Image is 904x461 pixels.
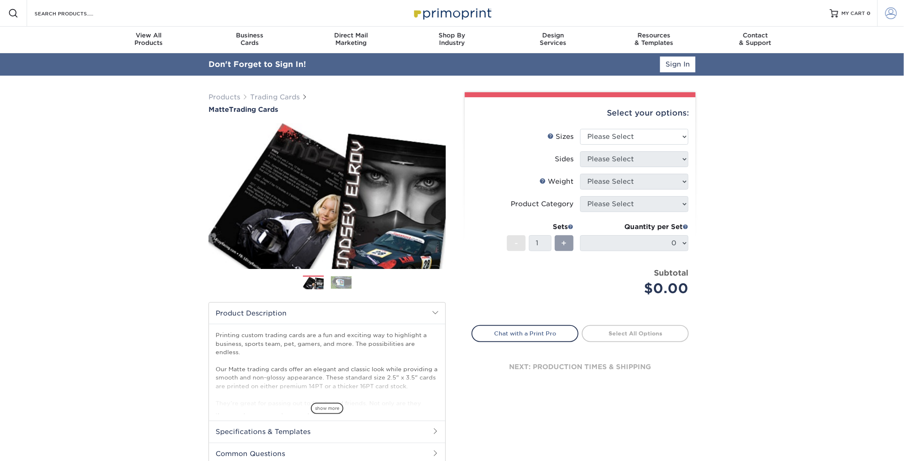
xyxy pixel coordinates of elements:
span: Matte [209,106,229,113]
div: Sides [555,154,574,164]
div: Industry [402,32,503,47]
img: Matte 01 [209,114,446,278]
div: Products [98,32,199,47]
span: - [514,237,518,249]
span: + [561,237,567,249]
span: Shop By [402,32,503,39]
div: Product Category [511,199,574,209]
div: & Templates [603,32,705,47]
a: Select All Options [582,325,689,342]
h2: Product Description [209,303,445,324]
span: Contact [705,32,806,39]
strong: Subtotal [654,268,688,277]
h2: Specifications & Templates [209,421,445,442]
a: MatteTrading Cards [209,106,446,113]
div: Select your options: [472,97,689,129]
div: & Support [705,32,806,47]
div: Don't Forget to Sign In! [209,59,306,70]
div: Sizes [547,132,574,142]
a: BusinessCards [199,27,301,53]
a: Resources& Templates [603,27,705,53]
span: Direct Mail [301,32,402,39]
a: View AllProducts [98,27,199,53]
span: Resources [603,32,705,39]
span: Design [502,32,603,39]
a: Products [209,93,240,101]
a: Direct MailMarketing [301,27,402,53]
a: Sign In [660,57,695,72]
a: DesignServices [502,27,603,53]
img: Trading Cards 02 [331,276,352,289]
span: Business [199,32,301,39]
span: show more [311,403,343,414]
input: SEARCH PRODUCTS..... [34,8,115,18]
a: Contact& Support [705,27,806,53]
div: Sets [507,222,574,232]
h1: Trading Cards [209,106,446,113]
img: Trading Cards 01 [303,276,324,291]
div: Marketing [301,32,402,47]
span: MY CART [842,10,865,17]
div: Services [502,32,603,47]
span: View All [98,32,199,39]
div: next: production times & shipping [472,342,689,392]
a: Trading Cards [250,93,300,101]
a: Chat with a Print Pro [472,325,579,342]
div: Cards [199,32,301,47]
div: $0.00 [586,279,688,298]
a: Shop ByIndustry [402,27,503,53]
div: Weight [539,177,574,187]
img: Primoprint [410,4,494,22]
span: 0 [867,10,871,16]
p: Printing custom trading cards are a fun and exciting way to highlight a business, sports team, pe... [216,331,439,441]
div: Quantity per Set [580,222,688,232]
